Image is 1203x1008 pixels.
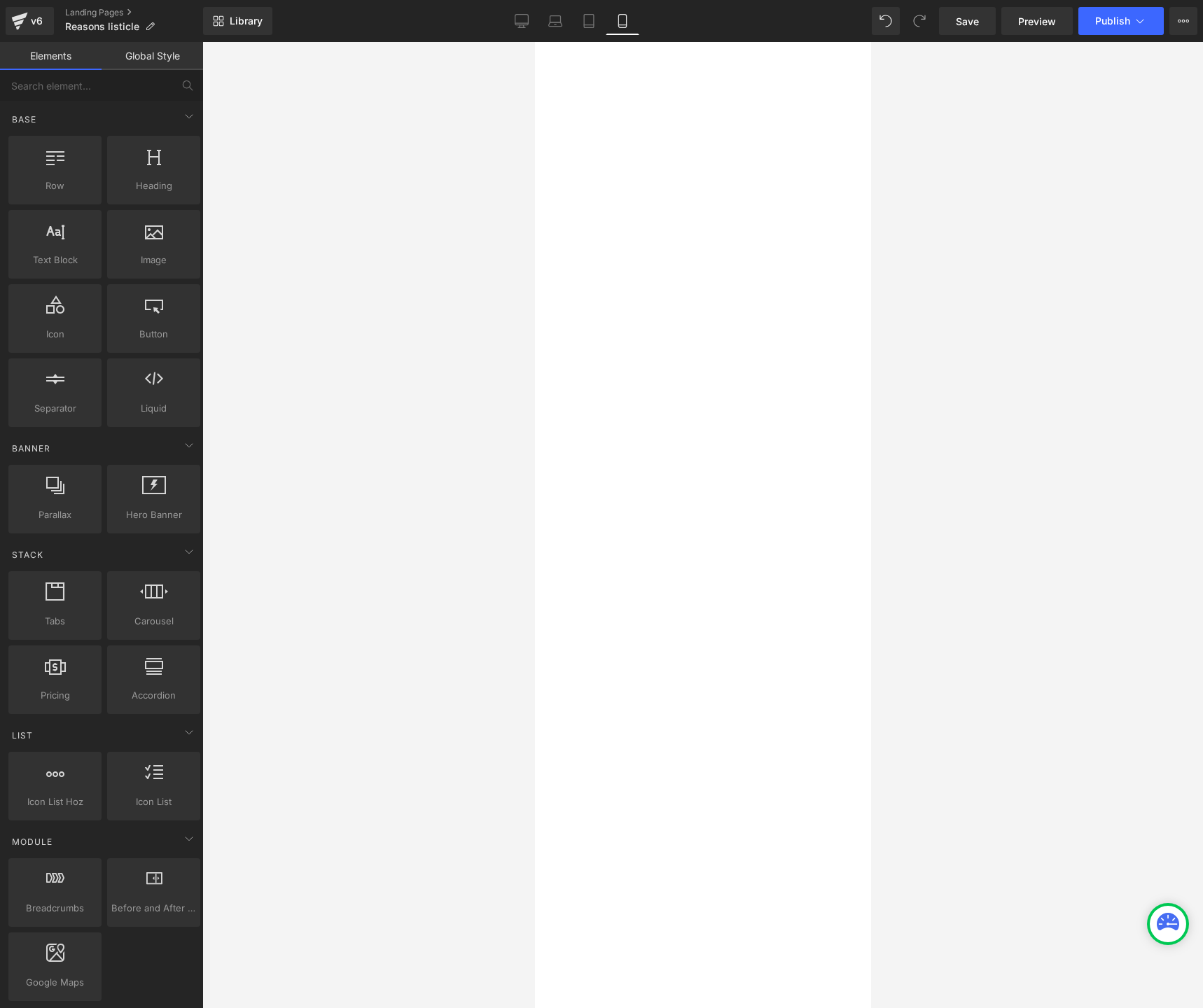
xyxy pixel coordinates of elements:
[538,7,572,35] a: Laptop
[65,21,139,32] span: Reasons listicle
[111,401,196,416] span: Liquid
[1018,14,1056,29] span: Preview
[13,401,97,416] span: Separator
[13,794,97,809] span: Icon List Hoz
[111,794,196,809] span: Icon List
[111,327,196,342] span: Button
[13,614,97,629] span: Tabs
[65,7,203,18] a: Landing Pages
[13,975,97,990] span: Google Maps
[1001,7,1073,35] a: Preview
[230,15,263,27] span: Library
[28,12,46,30] div: v6
[111,178,196,193] span: Heading
[11,442,52,455] span: Banner
[13,507,97,522] span: Parallax
[11,548,45,561] span: Stack
[872,7,900,35] button: Undo
[572,7,606,35] a: Tablet
[1095,15,1130,27] span: Publish
[905,7,933,35] button: Redo
[203,7,272,35] a: New Library
[111,688,196,703] span: Accordion
[111,614,196,629] span: Carousel
[13,253,97,267] span: Text Block
[13,327,97,342] span: Icon
[102,42,203,70] a: Global Style
[505,7,538,35] a: Desktop
[11,729,34,742] span: List
[956,14,979,29] span: Save
[13,178,97,193] span: Row
[13,901,97,916] span: Breadcrumbs
[1169,7,1197,35] button: More
[111,901,196,916] span: Before and After Images
[13,688,97,703] span: Pricing
[6,7,54,35] a: v6
[1078,7,1164,35] button: Publish
[606,7,639,35] a: Mobile
[11,835,54,848] span: Module
[111,253,196,267] span: Image
[111,507,196,522] span: Hero Banner
[11,113,38,126] span: Base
